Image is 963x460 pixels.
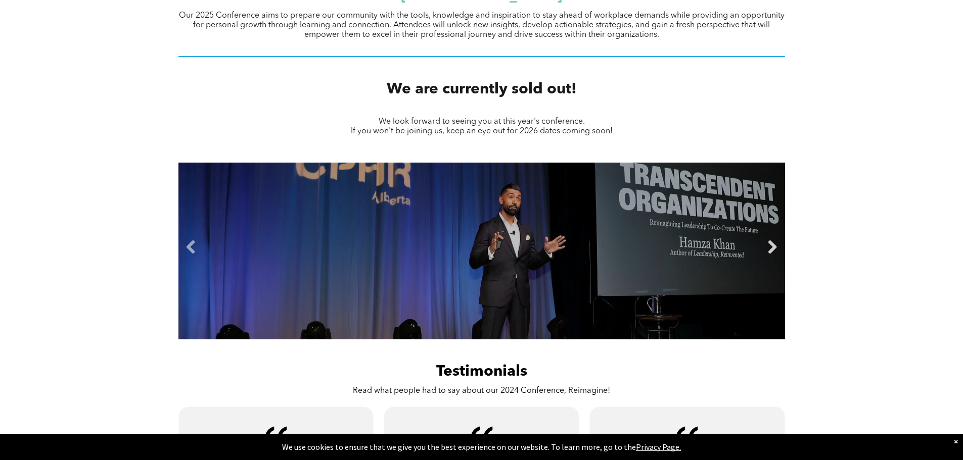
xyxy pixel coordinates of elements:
span: Testimonials [436,364,527,379]
a: Next [765,240,780,255]
div: Dismiss notification [954,436,958,446]
span: We are currently sold out! [387,82,577,97]
span: Read what people had to say about our 2024 Conference, Reimagine! [353,387,610,395]
a: Previous [184,240,199,255]
span: Our 2025 Conference aims to prepare our community with the tools, knowledge and inspiration to st... [179,12,785,39]
span: We look forward to seeing you at this year's conference. [379,118,585,126]
span: If you won't be joining us, keep an eye out for 2026 dates coming soon! [351,127,613,135]
a: Privacy Page. [636,442,681,452]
